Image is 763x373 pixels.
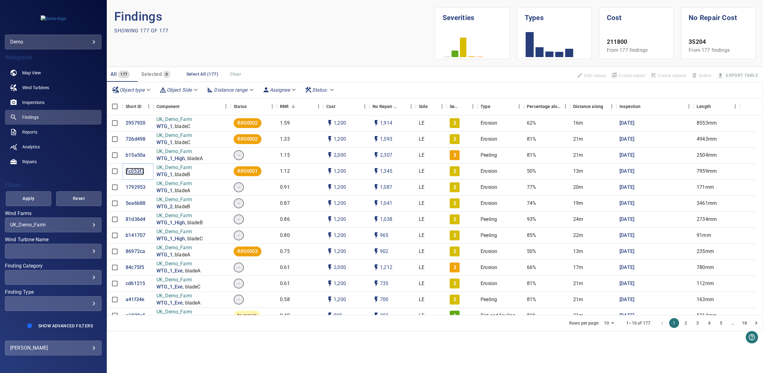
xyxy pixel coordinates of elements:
svg: Auto impact [373,168,380,175]
div: UK_Demo_Farm [10,222,96,228]
button: Menu [314,102,323,111]
span: Repairs [22,159,37,165]
p: Erosion [481,168,497,175]
a: a41f34e [126,296,144,303]
p: 1.33 [280,136,290,143]
p: 4943mm [697,136,717,143]
a: WTG_1_High [156,235,185,242]
h4: Filters [5,182,102,188]
a: findings active [5,110,102,125]
p: LE [419,200,424,207]
svg: Auto impact [373,200,380,207]
p: 2 [453,136,456,143]
h1: Types [525,8,584,23]
p: b15a50a [126,152,145,159]
button: Sort [180,102,188,111]
div: Status [231,98,277,115]
a: [DATE] [619,264,634,271]
div: Cost [323,98,369,115]
p: , bladeA [183,300,200,307]
a: WTG_1_High [156,155,185,162]
p: Showing 177 of 177 [114,27,169,35]
svg: Auto impact [373,248,380,255]
p: , bladeB [173,171,190,178]
a: cd61215 [126,280,145,287]
svg: Auto cost [326,200,334,207]
button: Sort [289,102,298,111]
p: 1,200 [334,200,346,207]
a: [DATE] [619,120,634,127]
a: [DATE] [619,296,634,303]
p: Erosion [481,120,497,127]
p: WTG_1_Eve [156,300,183,307]
button: Go to page 2 [681,318,691,328]
div: Object Side [157,85,202,95]
span: R#00001 [234,168,261,175]
div: Type [481,98,490,115]
p: [DATE] [619,168,634,175]
p: UK_Demo_Farm [156,212,203,219]
a: WTG_1_Eve [156,284,183,291]
p: UK_Demo_Farm [156,132,192,139]
a: analytics noActive [5,139,102,154]
a: map noActive [5,65,102,80]
h1: No Repair Cost [689,8,748,23]
svg: Auto cost [326,312,334,319]
p: WTG_1 [156,139,173,146]
svg: Auto impact [373,264,380,271]
em: Distance range [214,87,247,93]
label: Wind Turbine Name [5,237,102,242]
button: Go to next page [751,318,761,328]
div: 10 [602,319,616,328]
p: , bladeA [183,267,200,275]
p: LE [419,184,424,191]
p: , bladeC [173,123,190,130]
svg: Auto impact [373,280,380,287]
div: Severity [447,98,477,115]
p: 211800 [607,38,666,47]
p: Peeling [481,152,497,159]
span: Findings that are included in repair orders will not be updated [574,70,609,81]
p: 74% [527,200,536,207]
em: Status : [312,87,328,93]
label: Wind Farms [5,211,102,216]
p: WTG_1_High [156,219,185,226]
svg: Auto impact [373,296,380,303]
p: 7959mm [697,168,717,175]
div: Object type [110,85,154,95]
div: demo [10,37,96,47]
svg: Auto cost [326,151,334,159]
div: Percentage along [527,98,561,115]
a: WTG_1_Eve [156,267,183,275]
button: Menu [144,102,153,111]
button: Sort [398,102,407,111]
p: 62% [527,120,536,127]
a: WTG_1 [156,123,173,130]
a: repairs noActive [5,154,102,169]
a: [DATE] [619,152,634,159]
span: Wind Turbines [22,85,49,91]
svg: Auto cost [326,296,334,303]
svg: Auto impact [373,151,380,159]
a: 1792953 [126,184,145,191]
svg: Auto cost [326,248,334,255]
a: [DATE] [619,248,634,255]
p: UK_Demo_Farm [156,116,192,123]
a: [DATE] [619,216,634,223]
div: RNR [277,98,323,115]
svg: Auto cost [326,264,334,271]
a: [DATE] [619,184,634,191]
span: Selected [141,71,162,77]
button: Reset [56,191,102,206]
div: Assignee [260,85,300,95]
p: , bladeB [185,219,203,226]
em: Object type [119,87,144,93]
button: Menu [360,102,369,111]
div: R#00003 [234,247,261,256]
p: , bladeA [173,251,190,259]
